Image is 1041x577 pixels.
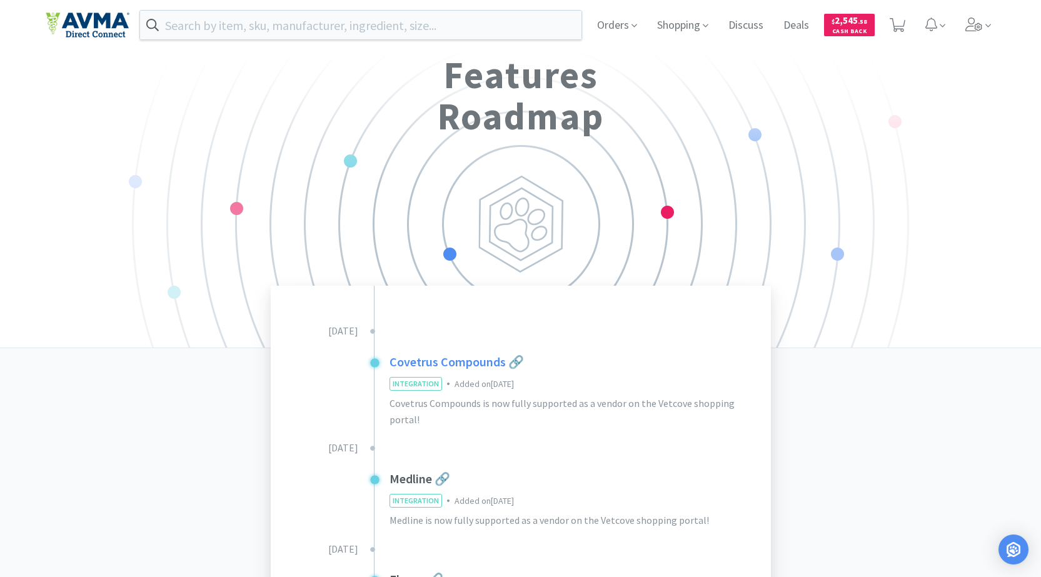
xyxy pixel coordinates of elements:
[832,28,867,36] span: Cash Back
[140,11,582,39] input: Search by item, sku, manufacturer, ingredient, size...
[824,8,875,42] a: $2,545.58Cash Back
[390,513,709,529] p: Medline is now fully supported as a vendor on the Vetcove shopping portal!
[998,534,1028,564] div: Open Intercom Messenger
[390,396,755,428] p: Covetrus Compounds is now fully supported as a vendor on the Vetcove shopping portal!
[46,12,129,38] img: e4e33dab9f054f5782a47901c742baa9_102.png
[283,440,358,456] div: [DATE]
[858,18,867,26] span: . 58
[455,494,514,508] p: Added on [DATE]
[723,20,768,31] a: Discuss
[832,18,835,26] span: $
[390,494,441,507] span: INTEGRATION
[390,352,755,372] a: Covetrus Compounds 🔗
[390,469,755,489] a: Medline 🔗
[455,377,514,391] p: Added on [DATE]
[390,378,441,390] span: INTEGRATION
[832,14,867,26] span: 2,545
[778,20,814,31] a: Deals
[283,323,358,339] div: [DATE]
[283,541,358,558] div: [DATE]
